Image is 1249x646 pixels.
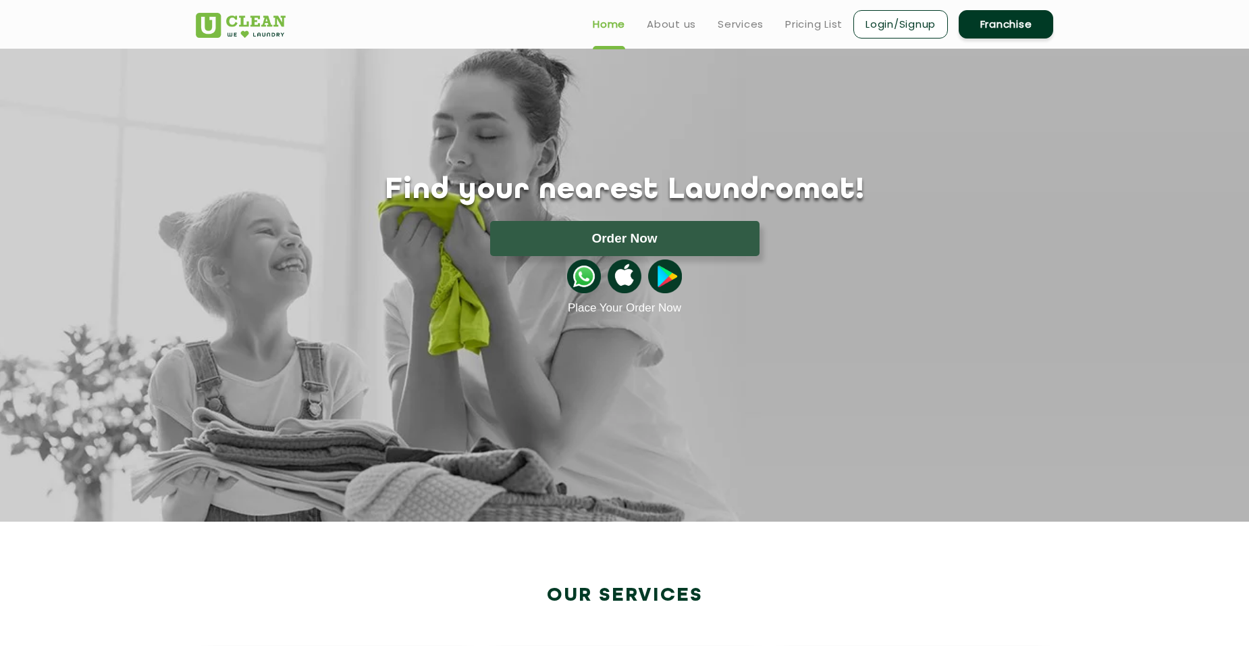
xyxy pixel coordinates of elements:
[196,13,286,38] img: UClean Laundry and Dry Cleaning
[568,301,681,315] a: Place Your Order Now
[718,16,764,32] a: Services
[593,16,625,32] a: Home
[186,174,1063,207] h1: Find your nearest Laundromat!
[608,259,641,293] img: apple-icon.png
[490,221,760,256] button: Order Now
[959,10,1053,39] a: Franchise
[567,259,601,293] img: whatsappicon.png
[647,16,696,32] a: About us
[196,585,1053,607] h2: Our Services
[853,10,948,39] a: Login/Signup
[785,16,843,32] a: Pricing List
[648,259,682,293] img: playstoreicon.png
